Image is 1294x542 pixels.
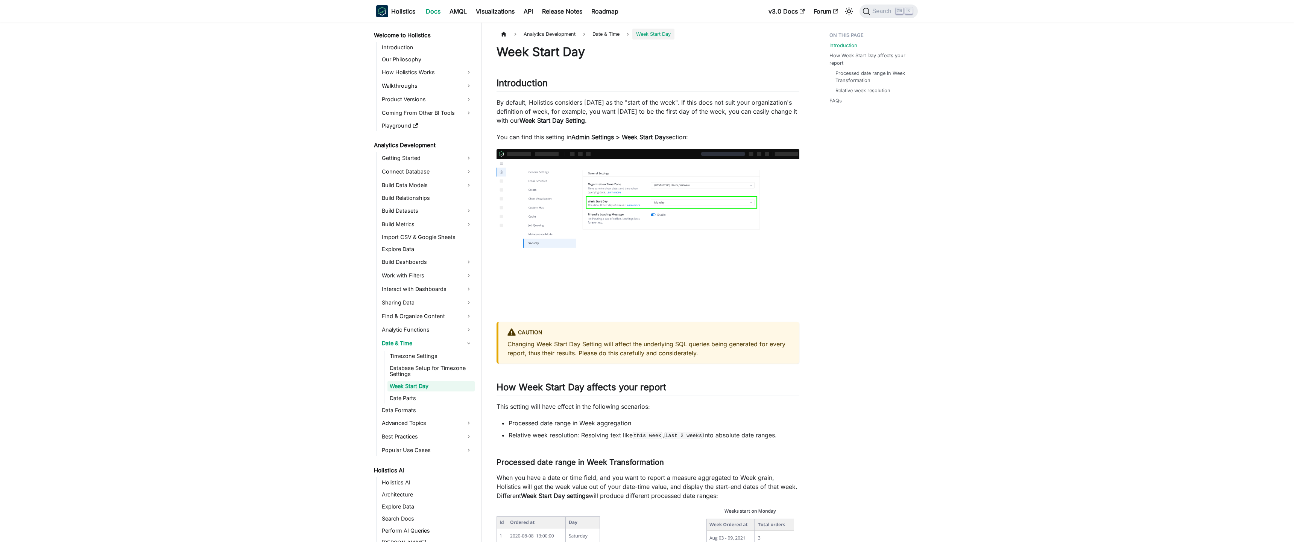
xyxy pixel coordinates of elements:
[387,381,475,391] a: Week Start Day
[380,93,475,105] a: Product Versions
[380,218,475,230] a: Build Metrics
[380,501,475,512] a: Explore Data
[835,70,910,84] a: Processed date range in Week Transformation
[829,42,857,49] a: Introduction
[380,120,475,131] a: Playground
[509,431,799,440] li: Relative week resolution: Resolving text like , into absolute date ranges.
[380,66,475,78] a: How Holistics Works
[380,80,475,92] a: Walkthroughs
[664,432,703,439] code: last 2 weeks
[520,29,579,40] span: Analytics Development
[380,107,475,119] a: Coming From Other BI Tools
[519,5,538,17] a: API
[497,44,799,59] h1: Week Start Day
[380,193,475,203] a: Build Relationships
[497,98,799,125] p: By default, Holistics considers [DATE] as the "start of the week". If this does not suit your org...
[369,23,481,542] nav: Docs sidebar
[829,97,842,104] a: FAQs
[497,473,799,500] p: When you have a date or time field, and you want to report a measure aggregated to Week grain, Ho...
[380,297,475,309] a: Sharing Data
[521,492,589,499] strong: Week Start Day settings
[519,117,585,124] strong: Week Start Day Setting
[497,29,511,40] a: Home page
[538,5,587,17] a: Release Notes
[380,431,475,443] a: Best Practices
[471,5,519,17] a: Visualizations
[507,340,790,358] p: Changing Week Start Day Setting will affect the underlying SQL queries being generated for every ...
[387,393,475,403] a: Date Parts
[870,8,896,15] span: Search
[507,328,790,338] div: caution
[372,30,475,41] a: Welcome to Holistics
[835,87,890,94] a: Relative week resolution
[376,5,415,17] a: HolisticsHolistics
[421,5,445,17] a: Docs
[764,5,809,17] a: v3.0 Docs
[380,417,475,429] a: Advanced Topics
[380,324,475,336] a: Analytic Functions
[380,256,475,268] a: Build Dashboards
[380,405,475,416] a: Data Formats
[843,5,855,17] button: Switch between dark and light mode (currently light mode)
[497,458,799,467] h3: Processed date range in Week Transformation
[632,29,674,40] span: Week Start Day
[905,8,913,14] kbd: K
[380,310,475,322] a: Find & Organize Content
[380,42,475,53] a: Introduction
[809,5,843,17] a: Forum
[387,363,475,379] a: Database Setup for Timezone Settings
[380,152,475,164] a: Getting Started
[380,179,475,191] a: Build Data Models
[380,166,475,178] a: Connect Database
[380,444,475,456] a: Popular Use Cases
[497,78,799,92] h2: Introduction
[587,5,623,17] a: Roadmap
[497,402,799,411] p: This setting will have effect in the following scenarios:
[445,5,471,17] a: AMQL
[829,52,913,66] a: How Week Start Day affects your report
[372,465,475,476] a: Holistics AI
[387,351,475,361] a: Timezone Settings
[571,133,666,141] strong: Admin Settings > Week Start Day
[380,337,475,349] a: Date & Time
[509,419,799,428] li: Processed date range in Week aggregation
[380,269,475,282] a: Work with Filters
[860,5,918,18] button: Search (Ctrl+K)
[497,132,799,142] p: You can find this setting in section:
[380,477,475,488] a: Holistics AI
[380,283,475,295] a: Interact with Dashboards
[380,232,475,242] a: Import CSV & Google Sheets
[376,5,388,17] img: Holistics
[372,140,475,151] a: Analytics Development
[633,432,662,439] code: this week
[380,489,475,500] a: Architecture
[380,513,475,524] a: Search Docs
[497,29,799,40] nav: Breadcrumbs
[589,29,623,40] span: Date & Time
[380,54,475,65] a: Our Philosophy
[380,525,475,536] a: Perform AI Queries
[497,382,799,396] h2: How Week Start Day affects your report
[380,205,475,217] a: Build Datasets
[391,7,415,16] b: Holistics
[380,244,475,254] a: Explore Data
